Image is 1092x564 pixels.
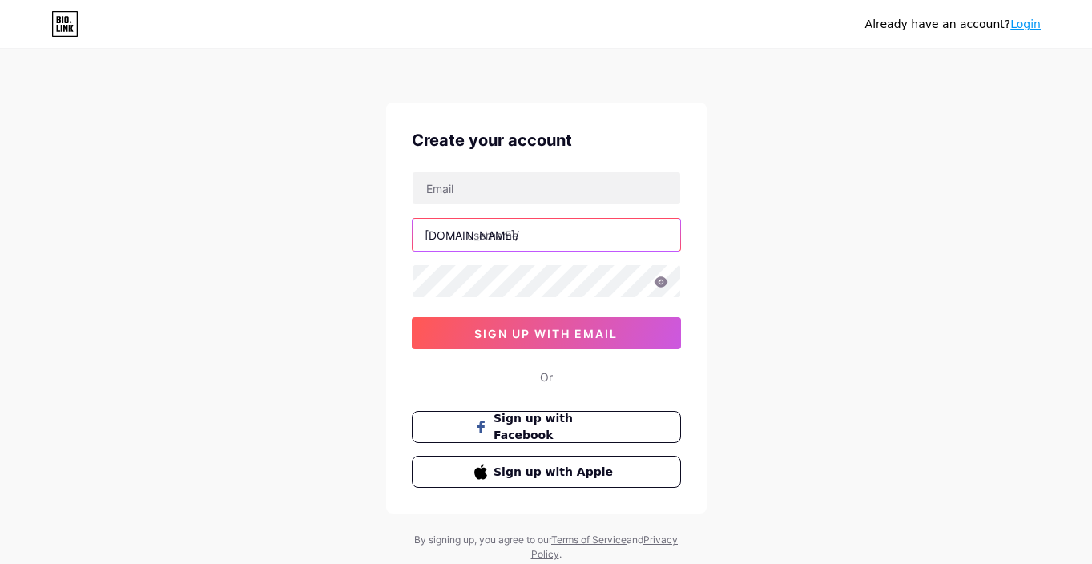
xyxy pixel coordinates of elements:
[412,456,681,488] button: Sign up with Apple
[551,534,627,546] a: Terms of Service
[412,411,681,443] button: Sign up with Facebook
[413,172,680,204] input: Email
[540,369,553,385] div: Or
[1010,18,1041,30] a: Login
[494,410,618,444] span: Sign up with Facebook
[412,128,681,152] div: Create your account
[865,16,1041,33] div: Already have an account?
[494,464,618,481] span: Sign up with Apple
[413,219,680,251] input: username
[412,317,681,349] button: sign up with email
[474,327,618,340] span: sign up with email
[425,227,519,244] div: [DOMAIN_NAME]/
[410,533,683,562] div: By signing up, you agree to our and .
